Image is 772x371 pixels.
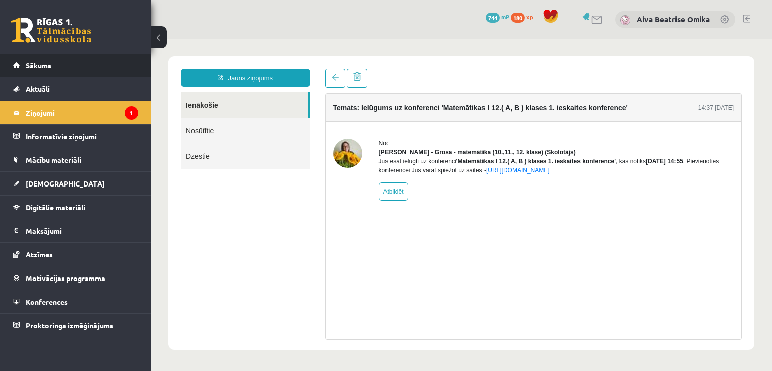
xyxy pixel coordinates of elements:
a: Aiva Beatrise Omika [637,14,710,24]
a: Aktuāli [13,77,138,101]
span: Proktoringa izmēģinājums [26,321,113,330]
span: 744 [486,13,500,23]
a: Mācību materiāli [13,148,138,171]
b: [DATE] 14:55 [495,119,532,126]
a: Informatīvie ziņojumi [13,125,138,148]
span: [DEMOGRAPHIC_DATA] [26,179,105,188]
a: Rīgas 1. Tālmācības vidusskola [11,18,91,43]
a: Jauns ziņojums [30,30,159,48]
a: 744 mP [486,13,509,21]
span: Atzīmes [26,250,53,259]
strong: [PERSON_NAME] - Grosa - matemātika (10.,11., 12. klase) (Skolotājs) [228,110,425,117]
a: [DEMOGRAPHIC_DATA] [13,172,138,195]
div: No: [228,100,584,109]
a: Atzīmes [13,243,138,266]
a: Nosūtītie [30,79,159,105]
i: 1 [125,106,138,120]
span: Digitālie materiāli [26,203,85,212]
a: Proktoringa izmēģinājums [13,314,138,337]
a: Ienākošie [30,53,157,79]
img: Aiva Beatrise Omika [620,15,630,25]
div: 14:37 [DATE] [547,64,583,73]
a: Sākums [13,54,138,77]
span: 180 [511,13,525,23]
span: mP [501,13,509,21]
legend: Ziņojumi [26,101,138,124]
a: [URL][DOMAIN_NAME] [335,128,399,135]
legend: Informatīvie ziņojumi [26,125,138,148]
img: Laima Tukāne - Grosa - matemātika (10.,11., 12. klase) [182,100,212,129]
a: Maksājumi [13,219,138,242]
div: Jūs esat ielūgti uz konferenci , kas notiks . Pievienoties konferencei Jūs varat spiežot uz saites - [228,118,584,136]
span: Sākums [26,61,51,70]
span: xp [526,13,533,21]
span: Konferences [26,297,68,306]
span: Aktuāli [26,84,50,94]
legend: Maksājumi [26,219,138,242]
a: Ziņojumi1 [13,101,138,124]
a: Dzēstie [30,105,159,130]
a: Digitālie materiāli [13,196,138,219]
h4: Temats: Ielūgums uz konferenci 'Matemātikas I 12.( A, B ) klases 1. ieskaites konference' [182,65,477,73]
span: Motivācijas programma [26,273,105,283]
a: 180 xp [511,13,538,21]
a: Konferences [13,290,138,313]
a: Motivācijas programma [13,266,138,290]
b: 'Matemātikas I 12.( A, B ) klases 1. ieskaites konference' [306,119,465,126]
span: Mācību materiāli [26,155,81,164]
a: Atbildēt [228,144,257,162]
